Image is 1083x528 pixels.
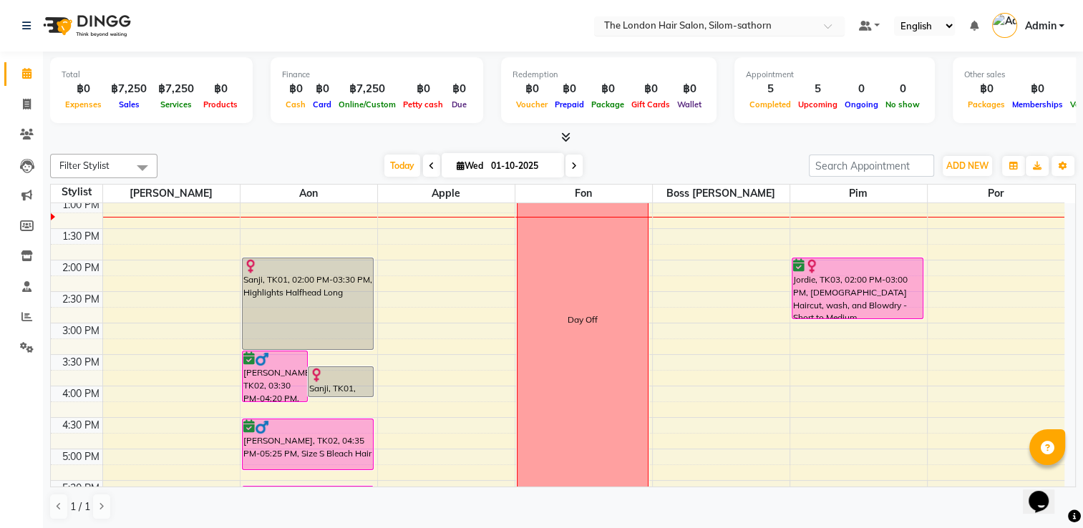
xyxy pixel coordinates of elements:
[487,155,558,177] input: 2025-10-01
[882,99,923,109] span: No show
[946,160,989,171] span: ADD NEW
[59,418,102,433] div: 4:30 PM
[628,81,674,97] div: ฿0
[746,69,923,81] div: Appointment
[335,99,399,109] span: Online/Custom
[448,99,470,109] span: Due
[453,160,487,171] span: Wed
[282,81,309,97] div: ฿0
[513,69,705,81] div: Redemption
[282,99,309,109] span: Cash
[59,355,102,370] div: 3:30 PM
[59,197,102,212] div: 1:00 PM
[59,292,102,307] div: 2:30 PM
[1009,81,1067,97] div: ฿0
[964,81,1009,97] div: ฿0
[51,185,102,200] div: Stylist
[653,185,790,202] span: Boss [PERSON_NAME]
[243,419,373,469] div: [PERSON_NAME], TK02, 04:35 PM-05:25 PM, Size S Bleach Hair
[200,99,241,109] span: Products
[588,99,628,109] span: Package
[70,499,90,514] span: 1 / 1
[1023,471,1069,514] iframe: chat widget
[943,156,992,176] button: ADD NEW
[399,81,447,97] div: ฿0
[790,185,927,202] span: Pim
[792,258,923,318] div: Jordie, TK03, 02:00 PM-03:00 PM, [DEMOGRAPHIC_DATA] Haircut, wash, and Blowdry - Short to Medium
[62,99,105,109] span: Expenses
[105,81,152,97] div: ฿7,250
[795,99,841,109] span: Upcoming
[513,99,551,109] span: Voucher
[809,155,934,177] input: Search Appointment
[157,99,195,109] span: Services
[928,185,1065,202] span: Por
[399,99,447,109] span: Petty cash
[335,81,399,97] div: ฿7,250
[378,185,515,202] span: Apple
[1009,99,1067,109] span: Memberships
[309,367,373,396] div: Sanji, TK01, 03:45 PM-04:15 PM, Toner Long
[152,81,200,97] div: ฿7,250
[103,185,240,202] span: [PERSON_NAME]
[115,99,143,109] span: Sales
[628,99,674,109] span: Gift Cards
[588,81,628,97] div: ฿0
[243,258,373,349] div: Sanji, TK01, 02:00 PM-03:30 PM, Highlights Halfhead Long
[447,81,472,97] div: ฿0
[59,160,110,171] span: Filter Stylist
[674,81,705,97] div: ฿0
[309,99,335,109] span: Card
[282,69,472,81] div: Finance
[746,81,795,97] div: 5
[243,487,373,505] div: [PERSON_NAME], TK02, 05:40 PM-06:00 PM, Toner Short
[59,260,102,275] div: 2:00 PM
[241,185,377,202] span: Aon
[309,81,335,97] div: ฿0
[59,449,102,464] div: 5:00 PM
[795,81,841,97] div: 5
[746,99,795,109] span: Completed
[37,6,135,46] img: logo
[1024,19,1056,34] span: Admin
[243,351,307,401] div: [PERSON_NAME], TK02, 03:30 PM-04:20 PM, Size S Bleach Hair
[515,185,652,202] span: Fon
[882,81,923,97] div: 0
[568,313,598,326] div: Day Off
[59,323,102,338] div: 3:00 PM
[551,99,588,109] span: Prepaid
[964,99,1009,109] span: Packages
[551,81,588,97] div: ฿0
[992,13,1017,38] img: Admin
[62,69,241,81] div: Total
[513,81,551,97] div: ฿0
[59,386,102,401] div: 4:00 PM
[841,81,882,97] div: 0
[62,81,105,97] div: ฿0
[59,481,102,496] div: 5:30 PM
[841,99,882,109] span: Ongoing
[384,155,420,177] span: Today
[59,229,102,244] div: 1:30 PM
[200,81,241,97] div: ฿0
[674,99,705,109] span: Wallet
